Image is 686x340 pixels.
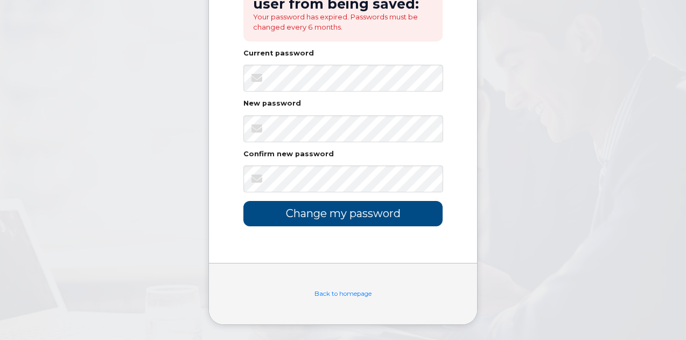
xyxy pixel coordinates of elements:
input: Change my password [243,201,443,226]
label: Current password [243,50,314,57]
li: Your password has expired. Passwords must be changed every 6 months. [253,12,433,32]
label: New password [243,100,301,107]
label: Confirm new password [243,151,334,158]
a: Back to homepage [314,290,372,297]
